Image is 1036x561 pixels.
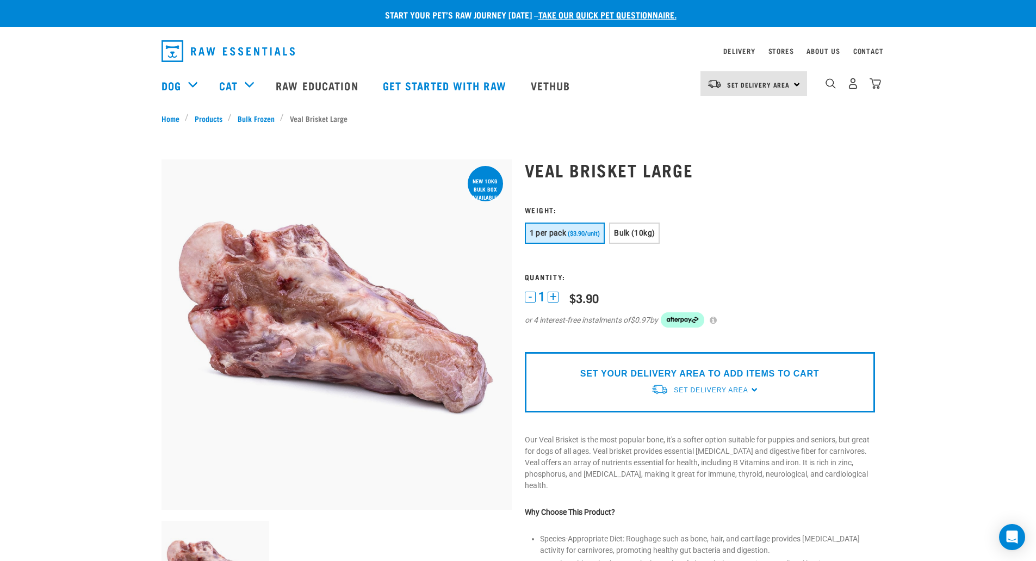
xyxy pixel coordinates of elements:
div: $3.90 [569,291,599,305]
span: 1 per pack [530,229,567,237]
a: Contact [853,49,884,53]
a: Get started with Raw [372,64,520,107]
a: Products [189,113,228,124]
h3: Quantity: [525,273,875,281]
a: Stores [768,49,794,53]
span: Set Delivery Area [727,83,790,87]
img: user.png [847,78,859,89]
span: ($3.90/unit) [568,230,600,237]
span: Bulk (10kg) [614,229,655,237]
a: take our quick pet questionnaire. [538,12,677,17]
button: - [525,292,536,303]
a: Vethub [520,64,584,107]
button: + [548,292,559,303]
span: $0.97 [630,315,650,326]
nav: breadcrumbs [162,113,875,124]
p: SET YOUR DELIVERY AREA TO ADD ITEMS TO CART [580,367,819,380]
img: home-icon@2x.png [870,78,881,89]
nav: dropdown navigation [153,36,884,66]
a: About Us [807,49,840,53]
img: van-moving.png [707,79,722,89]
a: Cat [219,77,238,94]
span: Set Delivery Area [674,386,748,394]
p: Our Veal Brisket is the most popular bone, it's a softer option suitable for puppies and seniors,... [525,434,875,491]
h1: Veal Brisket Large [525,160,875,180]
a: Home [162,113,185,124]
button: 1 per pack ($3.90/unit) [525,223,605,244]
div: or 4 interest-free instalments of by [525,312,875,328]
div: Open Intercom Messenger [999,524,1025,550]
button: Bulk (10kg) [609,223,660,244]
a: Dog [162,77,181,94]
img: home-icon-1@2x.png [826,78,836,89]
a: Bulk Frozen [232,113,280,124]
h3: Weight: [525,206,875,214]
img: Afterpay [661,312,704,328]
li: Species-Appropriate Diet: Roughage such as bone, hair, and cartilage provides [MEDICAL_DATA] acti... [540,533,875,556]
img: 1205 Veal Brisket 1pp 01 [162,159,512,510]
strong: Why Choose This Product? [525,508,615,516]
a: Delivery [723,49,755,53]
img: van-moving.png [651,384,668,395]
a: Raw Education [265,64,371,107]
img: Raw Essentials Logo [162,40,295,62]
span: 1 [538,291,545,303]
